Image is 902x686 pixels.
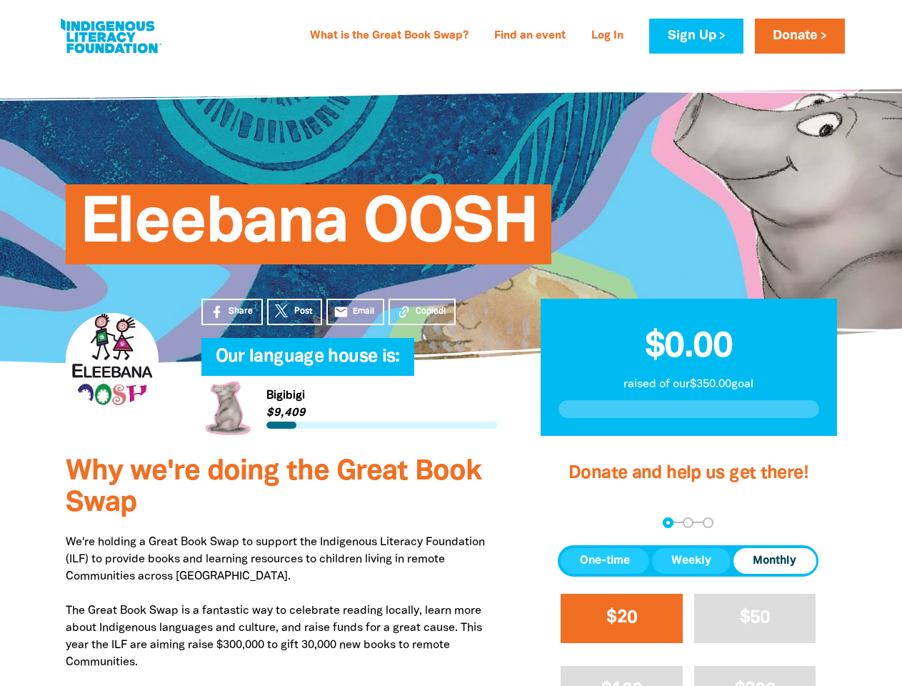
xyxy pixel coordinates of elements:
a: Find an event [486,25,574,48]
span: Post [294,305,312,318]
i: email [334,304,349,319]
button: $50 [694,594,816,643]
span: Eleebana OOSH [80,195,538,264]
p: raised of our $350.00 goal [558,376,819,393]
span: Our language house is: [216,349,400,376]
span: $0.00 [645,331,733,364]
h6: My Team [201,362,498,370]
button: Navigate to step 3 of 3 to enter your payment details [703,517,713,528]
span: $50 [740,610,771,626]
a: Log In [583,25,632,48]
span: Share [229,305,253,318]
span: $20 [606,610,637,626]
a: What is the Great Book Swap? [301,25,477,48]
span: Monthly [753,552,796,570]
div: Donation frequency [558,545,818,577]
button: Monthly [733,548,816,574]
span: Donate and help us get there! [568,465,808,482]
a: Post [267,299,322,325]
a: emailEmail [326,299,385,325]
button: $20 [561,594,683,643]
a: Donate [755,19,845,54]
button: Copied! [389,299,456,325]
span: Why we're doing the Great Book Swap [66,459,481,517]
button: Navigate to step 2 of 3 to enter your details [683,517,693,528]
span: Copied! [416,305,446,318]
button: One-time [561,548,649,574]
a: Share [201,299,263,325]
span: Email [353,305,374,318]
button: Navigate to step 1 of 3 to enter your donation amount [663,517,673,528]
span: One-time [580,552,630,570]
button: Weekly [652,548,731,574]
a: Sign Up [649,19,743,54]
span: Weekly [671,552,711,570]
